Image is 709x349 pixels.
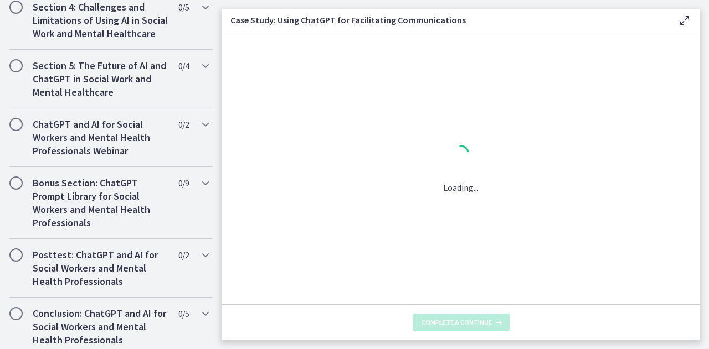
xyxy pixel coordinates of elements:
span: Complete & continue [422,318,492,327]
h2: Conclusion: ChatGPT and AI for Social Workers and Mental Health Professionals [33,307,168,347]
span: 0 / 4 [178,59,189,72]
h2: Posttest: ChatGPT and AI for Social Workers and Mental Health Professionals [33,248,168,288]
button: Complete & continue [413,314,510,331]
h3: Case Study: Using ChatGPT for Facilitating Communications [230,13,660,27]
h2: Bonus Section: ChatGPT Prompt Library for Social Workers and Mental Health Professionals [33,176,168,230]
span: 0 / 5 [178,307,189,320]
div: 1 [443,142,479,168]
span: 0 / 9 [178,176,189,190]
span: 0 / 2 [178,118,189,131]
span: 0 / 2 [178,248,189,262]
h2: Section 5: The Future of AI and ChatGPT in Social Work and Mental Healthcare [33,59,168,99]
span: 0 / 5 [178,1,189,14]
h2: Section 4: Challenges and Limitations of Using AI in Social Work and Mental Healthcare [33,1,168,40]
p: Loading... [443,181,479,194]
h2: ChatGPT and AI for Social Workers and Mental Health Professionals Webinar [33,118,168,158]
